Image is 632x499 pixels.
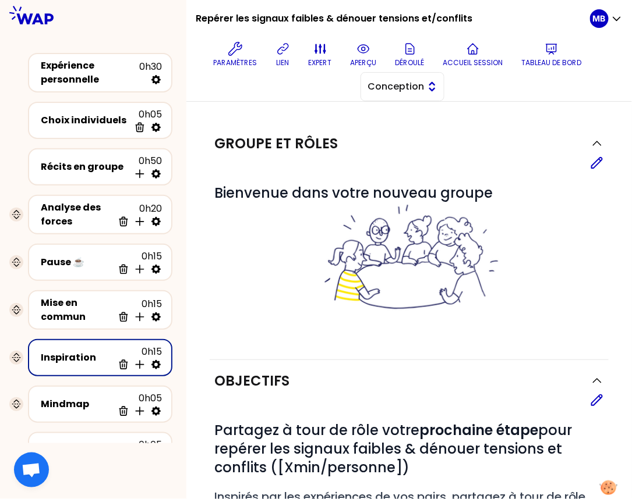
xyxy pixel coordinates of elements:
[271,37,295,72] button: lien
[41,351,113,365] div: Inspiration
[419,420,538,440] strong: prochaine étape
[214,372,604,390] button: Objectifs
[129,438,162,464] div: 0h05
[129,154,162,180] div: 0h50
[113,297,162,323] div: 0h15
[41,296,113,324] div: Mise en commun
[368,80,421,94] span: Conception
[113,249,162,275] div: 0h15
[214,134,338,153] h2: Groupe et rôles
[439,37,508,72] button: Accueil session
[590,9,623,28] button: MB
[41,59,139,87] div: Expérience personnelle
[361,72,444,101] button: Conception
[41,160,129,174] div: Récits en groupe
[214,420,575,477] span: Partagez à tour de rôle votre pour repérer les signaux faibles & dénouer tensions et conflits ([X...
[41,255,113,269] div: Pause ☕️
[113,391,162,417] div: 0h05
[277,58,289,67] p: lien
[309,58,332,67] p: expert
[351,58,377,67] p: aperçu
[391,37,429,72] button: Déroulé
[14,452,49,487] div: Ouvrir le chat
[304,37,337,72] button: expert
[318,202,501,313] img: filesOfInstructions%2Fbienvenue%20dans%20votre%20groupe%20-%20petit.png
[129,108,162,133] div: 0h05
[41,113,129,127] div: Choix individuels
[214,372,289,390] h2: Objectifs
[517,37,587,72] button: Tableau de bord
[41,397,113,411] div: Mindmap
[346,37,382,72] button: aperçu
[593,13,606,24] p: MB
[139,60,162,85] div: 0h30
[396,58,425,67] p: Déroulé
[214,58,257,67] p: Paramètres
[522,58,582,67] p: Tableau de bord
[113,202,162,227] div: 0h20
[214,134,604,153] button: Groupe et rôles
[214,183,604,313] span: Bienvenue dans votre nouveau groupe
[209,37,262,72] button: Paramètres
[113,345,162,370] div: 0h15
[41,201,113,229] div: Analyse des forces
[443,58,503,67] p: Accueil session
